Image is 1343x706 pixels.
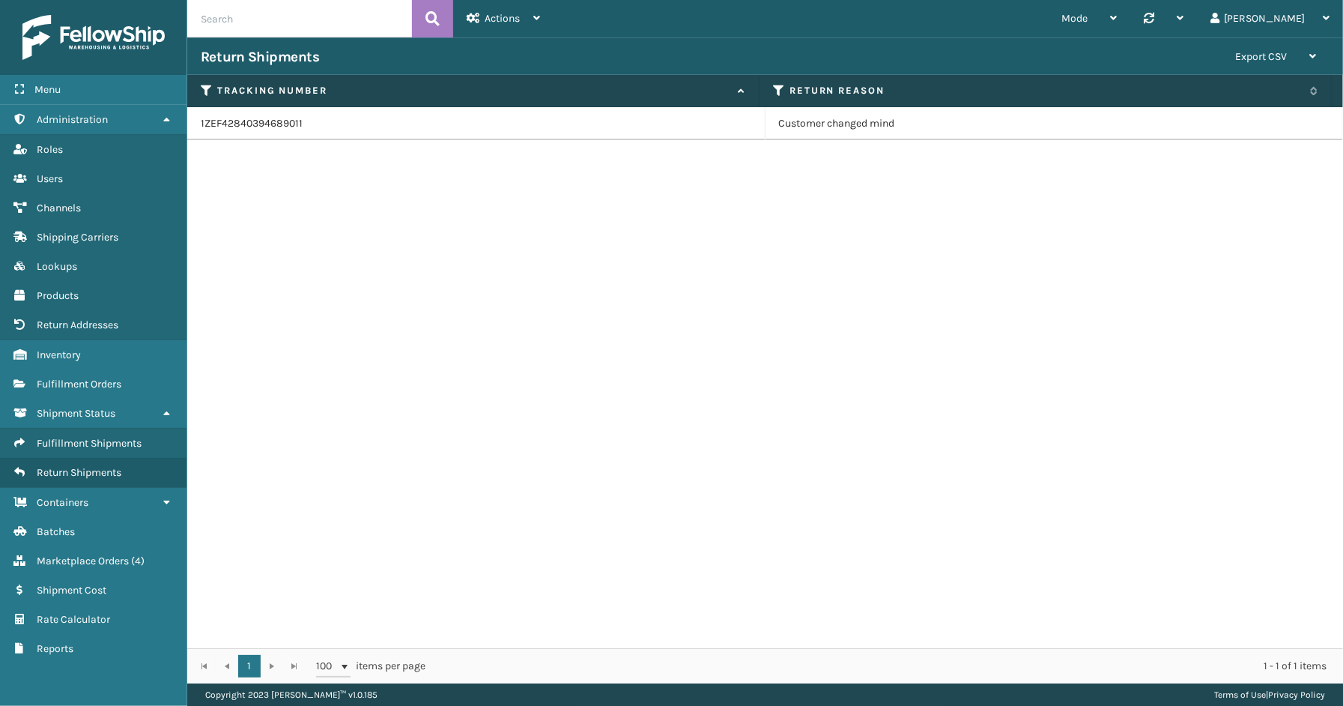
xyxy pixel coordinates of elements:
[37,289,79,302] span: Products
[1214,690,1266,700] a: Terms of Use
[37,202,81,214] span: Channels
[1061,12,1088,25] span: Mode
[37,143,63,156] span: Roles
[34,83,61,96] span: Menu
[201,117,303,130] a: 1ZEF42840394689011
[37,260,77,273] span: Lookups
[131,555,145,567] span: ( 4 )
[37,496,88,509] span: Containers
[37,437,142,450] span: Fulfillment Shipments
[316,655,425,678] span: items per page
[1268,690,1325,700] a: Privacy Policy
[37,378,121,390] span: Fulfillment Orders
[485,12,520,25] span: Actions
[316,659,339,674] span: 100
[37,172,63,185] span: Users
[22,15,165,60] img: logo
[37,231,118,244] span: Shipping Carriers
[201,48,319,66] h3: Return Shipments
[37,613,110,626] span: Rate Calculator
[446,659,1327,674] div: 1 - 1 of 1 items
[37,466,121,479] span: Return Shipments
[37,642,73,655] span: Reports
[1214,684,1325,706] div: |
[205,684,378,706] p: Copyright 2023 [PERSON_NAME]™ v 1.0.185
[37,319,118,331] span: Return Addresses
[238,655,261,678] a: 1
[37,555,129,567] span: Marketplace Orders
[789,84,1303,97] label: Return Reason
[37,407,115,420] span: Shipment Status
[37,525,75,538] span: Batches
[217,84,730,97] label: Tracking Number
[37,584,106,597] span: Shipment Cost
[1235,50,1287,63] span: Export CSV
[37,349,81,361] span: Inventory
[37,113,108,126] span: Administration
